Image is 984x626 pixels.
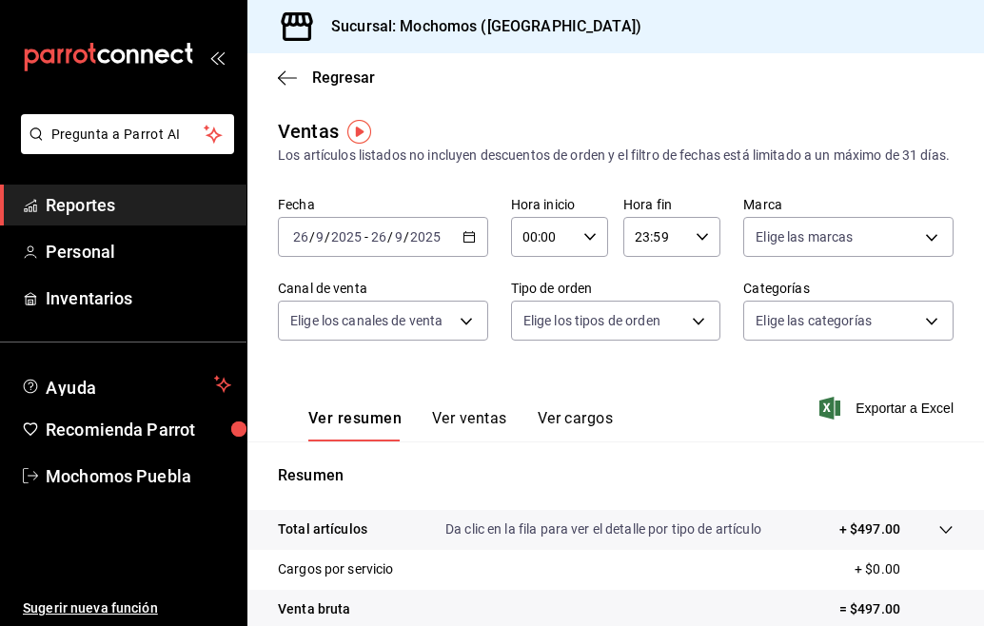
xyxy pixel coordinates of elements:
[278,282,488,295] label: Canal de venta
[823,397,954,420] button: Exportar a Excel
[756,227,853,246] span: Elige las marcas
[46,195,115,215] font: Reportes
[292,229,309,245] input: --
[308,409,613,441] div: Pestañas de navegación
[855,559,954,579] p: + $0.00
[46,420,195,440] font: Recomienda Parrot
[394,229,403,245] input: --
[445,519,761,539] p: Da clic en la fila para ver el detalle por tipo de artículo
[839,519,900,539] p: + $497.00
[278,117,339,146] div: Ventas
[330,229,363,245] input: ----
[278,146,954,166] div: Los artículos listados no incluyen descuentos de orden y el filtro de fechas está limitado a un m...
[51,125,205,145] span: Pregunta a Parrot AI
[325,229,330,245] span: /
[13,138,234,158] a: Pregunta a Parrot AI
[403,229,409,245] span: /
[743,198,954,211] label: Marca
[278,519,367,539] p: Total artículos
[23,600,158,616] font: Sugerir nueva función
[278,198,488,211] label: Fecha
[309,229,315,245] span: /
[278,559,394,579] p: Cargos por servicio
[756,311,872,330] span: Elige las categorías
[46,466,191,486] font: Mochomos Puebla
[46,373,207,396] span: Ayuda
[278,68,375,87] button: Regresar
[347,120,371,144] img: Marcador de información sobre herramientas
[312,68,375,87] span: Regresar
[623,198,720,211] label: Hora fin
[432,409,507,441] button: Ver ventas
[316,15,641,38] h3: Sucursal: Mochomos ([GEOGRAPHIC_DATA])
[538,409,614,441] button: Ver cargos
[209,49,225,65] button: open_drawer_menu
[290,311,443,330] span: Elige los canales de venta
[278,599,350,619] p: Venta bruta
[856,401,954,416] font: Exportar a Excel
[370,229,387,245] input: --
[46,288,132,308] font: Inventarios
[839,599,954,619] p: = $497.00
[21,114,234,154] button: Pregunta a Parrot AI
[308,409,402,428] font: Ver resumen
[315,229,325,245] input: --
[743,282,954,295] label: Categorías
[278,464,954,487] p: Resumen
[511,198,608,211] label: Hora inicio
[387,229,393,245] span: /
[46,242,115,262] font: Personal
[523,311,660,330] span: Elige los tipos de orden
[364,229,368,245] span: -
[409,229,442,245] input: ----
[511,282,721,295] label: Tipo de orden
